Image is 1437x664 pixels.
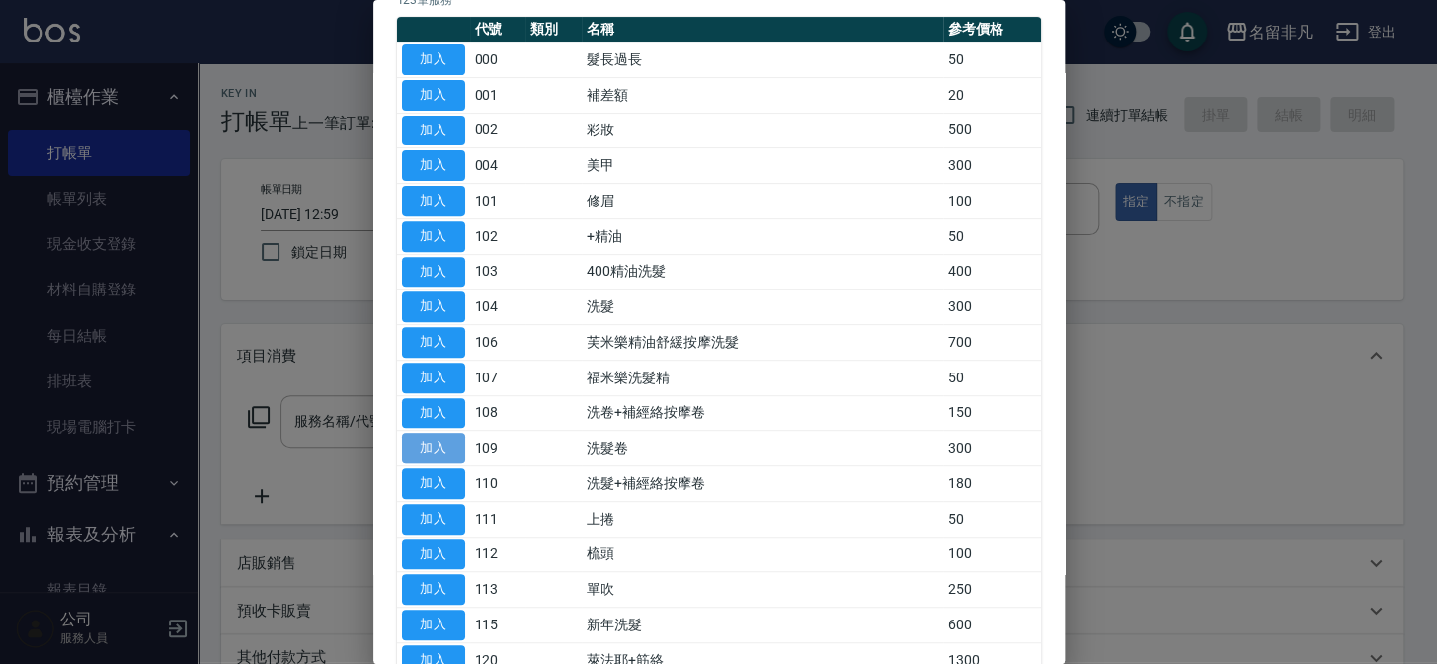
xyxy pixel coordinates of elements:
[582,254,942,290] td: 400精油洗髮
[402,468,465,499] button: 加入
[582,572,942,608] td: 單吹
[402,186,465,216] button: 加入
[402,398,465,429] button: 加入
[470,325,526,361] td: 106
[943,325,1041,361] td: 700
[470,254,526,290] td: 103
[470,113,526,148] td: 002
[470,148,526,184] td: 004
[943,42,1041,78] td: 50
[943,466,1041,502] td: 180
[582,42,942,78] td: 髮長過長
[582,218,942,254] td: +精油
[402,150,465,181] button: 加入
[470,77,526,113] td: 001
[402,221,465,252] button: 加入
[470,501,526,537] td: 111
[582,113,942,148] td: 彩妝
[582,537,942,572] td: 梳頭
[402,539,465,570] button: 加入
[470,572,526,608] td: 113
[402,257,465,288] button: 加入
[470,395,526,431] td: 108
[943,431,1041,466] td: 300
[582,431,942,466] td: 洗髮卷
[402,44,465,75] button: 加入
[582,17,942,42] th: 名稱
[402,116,465,146] button: 加入
[525,17,582,42] th: 類別
[943,572,1041,608] td: 250
[943,113,1041,148] td: 500
[470,360,526,395] td: 107
[943,501,1041,537] td: 50
[470,290,526,325] td: 104
[943,254,1041,290] td: 400
[582,184,942,219] td: 修眉
[943,537,1041,572] td: 100
[470,42,526,78] td: 000
[582,395,942,431] td: 洗卷+補經絡按摩卷
[470,537,526,572] td: 112
[402,504,465,535] button: 加入
[943,360,1041,395] td: 50
[943,218,1041,254] td: 50
[582,501,942,537] td: 上捲
[582,77,942,113] td: 補差額
[943,148,1041,184] td: 300
[402,610,465,640] button: 加入
[943,77,1041,113] td: 20
[402,291,465,322] button: 加入
[582,608,942,643] td: 新年洗髮
[943,608,1041,643] td: 600
[582,290,942,325] td: 洗髮
[582,148,942,184] td: 美甲
[470,431,526,466] td: 109
[943,184,1041,219] td: 100
[943,290,1041,325] td: 300
[943,17,1041,42] th: 參考價格
[582,466,942,502] td: 洗髮+補經絡按摩卷
[402,80,465,111] button: 加入
[402,363,465,393] button: 加入
[582,360,942,395] td: 福米樂洗髮精
[470,17,526,42] th: 代號
[943,395,1041,431] td: 150
[470,466,526,502] td: 110
[470,608,526,643] td: 115
[582,325,942,361] td: 芙米樂精油舒緩按摩洗髮
[402,574,465,605] button: 加入
[470,184,526,219] td: 101
[402,433,465,463] button: 加入
[470,218,526,254] td: 102
[402,327,465,358] button: 加入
